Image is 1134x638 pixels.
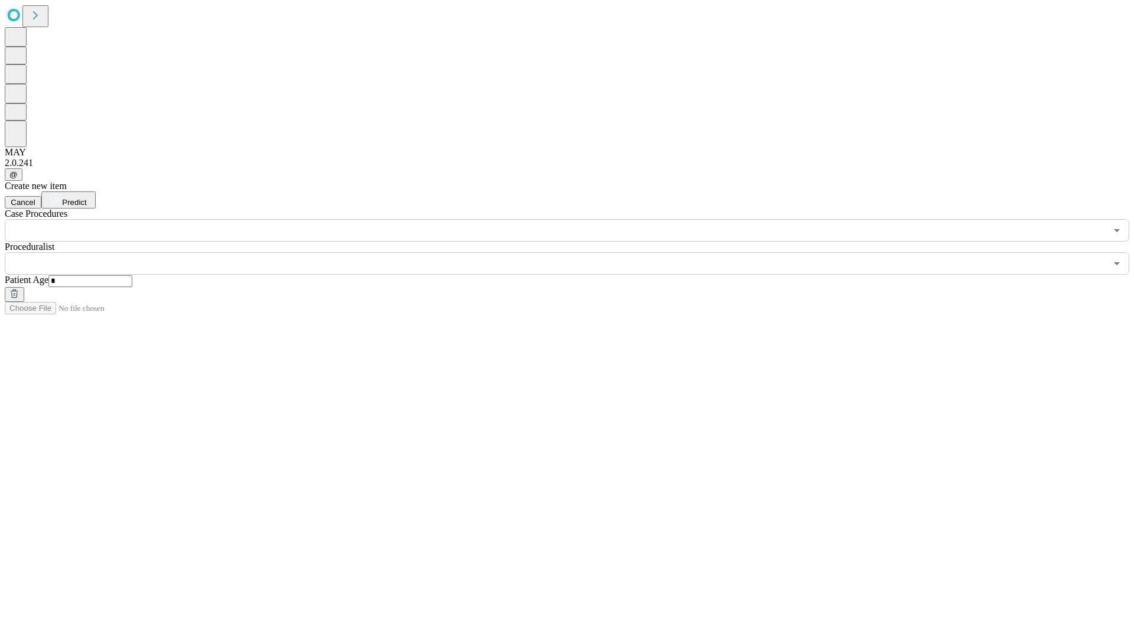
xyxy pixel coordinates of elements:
div: 2.0.241 [5,158,1129,168]
span: Proceduralist [5,242,54,252]
span: @ [9,170,18,179]
button: Predict [41,191,96,209]
span: Predict [62,198,86,207]
span: Scheduled Procedure [5,209,67,219]
div: MAY [5,147,1129,158]
span: Create new item [5,181,67,191]
span: Patient Age [5,275,48,285]
button: Open [1109,222,1125,239]
button: Cancel [5,196,41,209]
span: Cancel [11,198,35,207]
button: Open [1109,255,1125,272]
button: @ [5,168,22,181]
